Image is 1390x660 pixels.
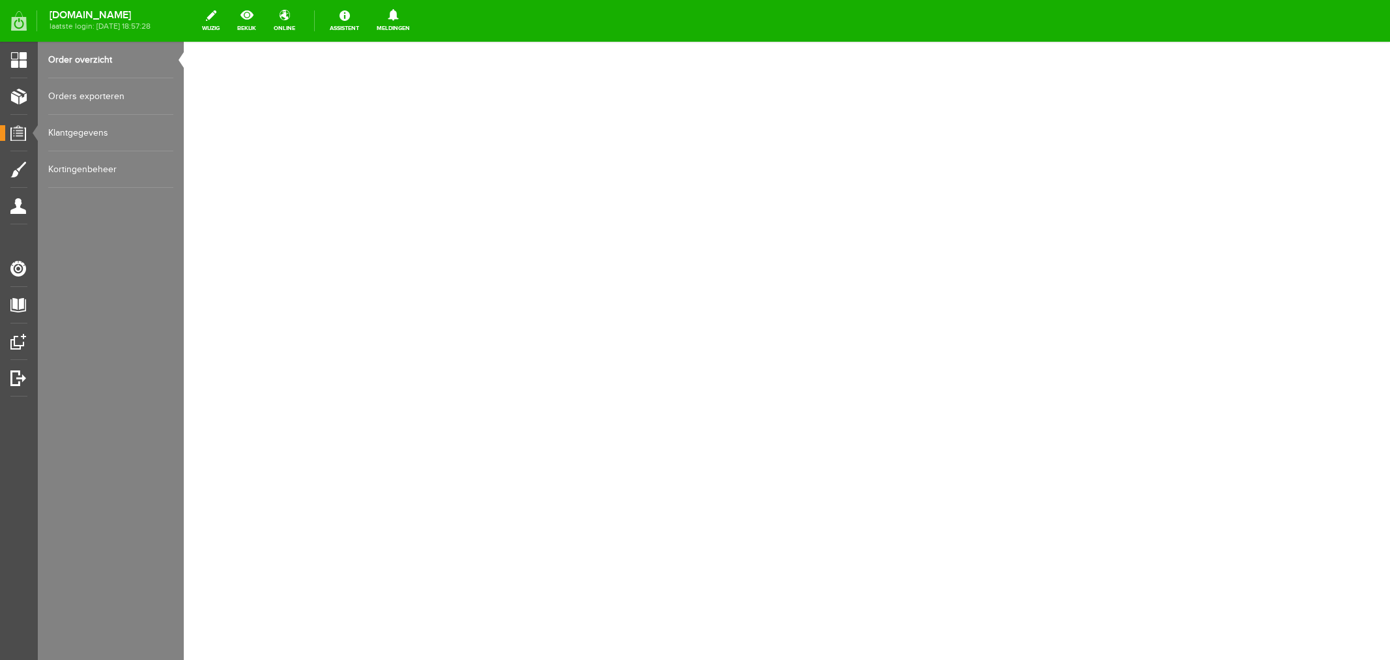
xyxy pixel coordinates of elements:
a: bekijk [229,7,264,35]
a: wijzig [194,7,227,35]
a: Meldingen [369,7,418,35]
a: Order overzicht [48,42,173,78]
a: Orders exporteren [48,78,173,115]
a: online [266,7,303,35]
strong: [DOMAIN_NAME] [50,12,151,19]
a: Kortingenbeheer [48,151,173,188]
span: laatste login: [DATE] 18:57:28 [50,23,151,30]
a: Klantgegevens [48,115,173,151]
a: Assistent [322,7,367,35]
